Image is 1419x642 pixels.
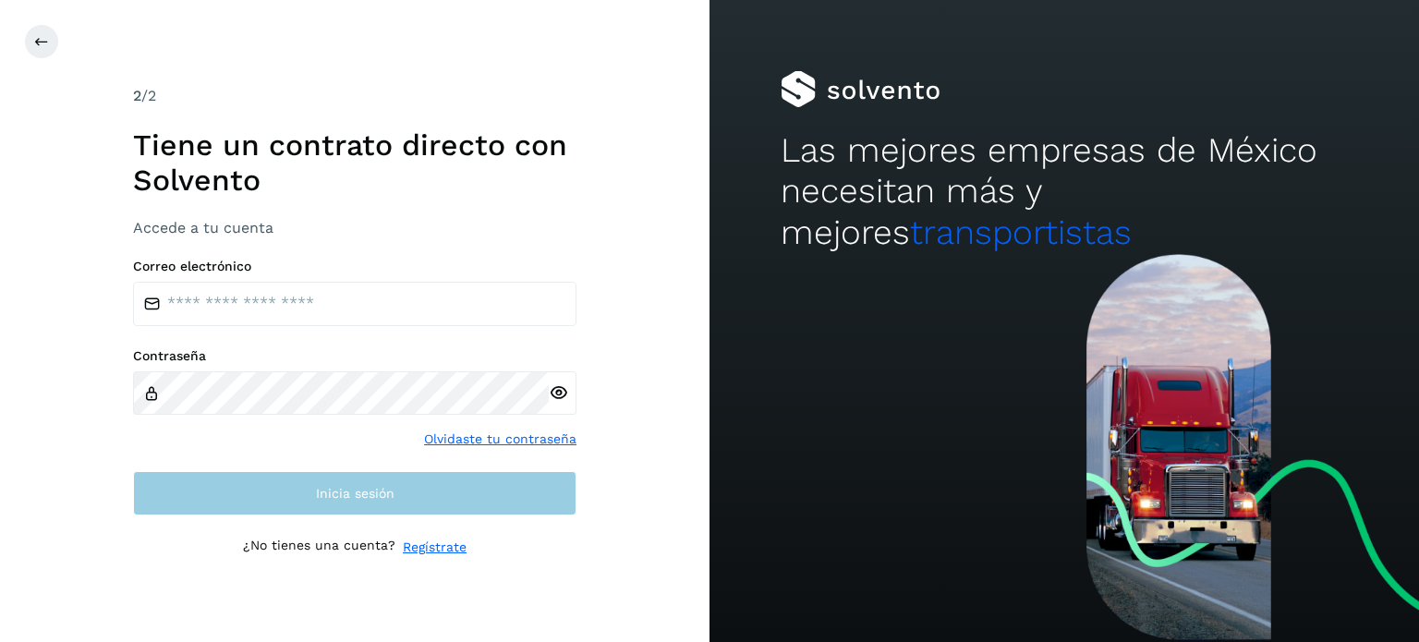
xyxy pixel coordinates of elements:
div: /2 [133,85,576,107]
h1: Tiene un contrato directo con Solvento [133,127,576,199]
label: Contraseña [133,348,576,364]
h3: Accede a tu cuenta [133,219,576,236]
button: Inicia sesión [133,471,576,515]
label: Correo electrónico [133,259,576,274]
a: Regístrate [403,538,467,557]
span: 2 [133,87,141,104]
span: transportistas [910,212,1132,252]
p: ¿No tienes una cuenta? [243,538,395,557]
a: Olvidaste tu contraseña [424,430,576,449]
span: Inicia sesión [316,487,394,500]
h2: Las mejores empresas de México necesitan más y mejores [781,130,1348,253]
